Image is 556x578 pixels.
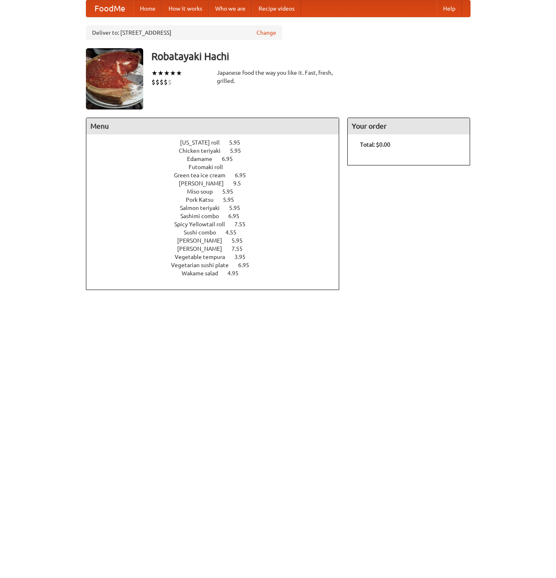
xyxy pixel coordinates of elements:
[164,69,170,78] li: ★
[174,172,234,179] span: Green tea ice cream
[360,141,390,148] b: Total: $0.00
[238,262,257,268] span: 6.95
[151,78,155,87] li: $
[187,156,221,162] span: Edamame
[175,254,261,260] a: Vegetable tempura 3.95
[187,188,221,195] span: Miso soup
[151,48,470,65] h3: Robatayaki Hachi
[177,237,258,244] a: [PERSON_NAME] 5.95
[184,229,252,236] a: Sushi combo 4.55
[86,25,282,40] div: Deliver to: [STREET_ADDRESS]
[217,69,340,85] div: Japanese food the way you like it. Fast, fresh, grilled.
[151,69,158,78] li: ★
[177,245,258,252] a: [PERSON_NAME] 7.55
[228,213,248,219] span: 6.95
[227,270,247,277] span: 4.95
[177,237,230,244] span: [PERSON_NAME]
[252,0,301,17] a: Recipe videos
[233,180,249,187] span: 9.5
[182,270,226,277] span: Wakame salad
[225,229,245,236] span: 4.55
[180,139,228,146] span: [US_STATE] roll
[232,237,251,244] span: 5.95
[180,213,254,219] a: Sashimi combo 6.95
[179,180,232,187] span: [PERSON_NAME]
[234,221,254,228] span: 7.55
[168,78,172,87] li: $
[230,147,249,154] span: 5.95
[229,205,248,211] span: 5.95
[175,254,233,260] span: Vegetable tempura
[437,0,462,17] a: Help
[222,188,241,195] span: 5.95
[171,262,264,268] a: Vegetarian sushi plate 6.95
[187,156,248,162] a: Edamame 6.95
[86,0,133,17] a: FoodMe
[176,69,182,78] li: ★
[235,172,254,179] span: 6.95
[209,0,252,17] a: Who we are
[86,118,339,134] h4: Menu
[182,270,254,277] a: Wakame salad 4.95
[229,139,248,146] span: 5.95
[180,205,228,211] span: Salmon teriyaki
[164,78,168,87] li: $
[179,147,229,154] span: Chicken teriyaki
[180,205,255,211] a: Salmon teriyaki 5.95
[170,69,176,78] li: ★
[189,164,246,170] a: Futomaki roll
[232,245,251,252] span: 7.55
[186,196,249,203] a: Pork Katsu 5.95
[180,139,255,146] a: [US_STATE] roll 5.95
[171,262,237,268] span: Vegetarian sushi plate
[223,196,242,203] span: 5.95
[133,0,162,17] a: Home
[155,78,160,87] li: $
[184,229,224,236] span: Sushi combo
[179,147,256,154] a: Chicken teriyaki 5.95
[257,29,276,37] a: Change
[180,213,227,219] span: Sashimi combo
[222,156,241,162] span: 6.95
[162,0,209,17] a: How it works
[174,221,233,228] span: Spicy Yellowtail roll
[86,48,143,109] img: angular.jpg
[174,221,261,228] a: Spicy Yellowtail roll 7.55
[174,172,261,179] a: Green tea ice cream 6.95
[177,245,230,252] span: [PERSON_NAME]
[348,118,470,134] h4: Your order
[186,196,222,203] span: Pork Katsu
[158,69,164,78] li: ★
[160,78,164,87] li: $
[179,180,256,187] a: [PERSON_NAME] 9.5
[234,254,254,260] span: 3.95
[189,164,231,170] span: Futomaki roll
[187,188,248,195] a: Miso soup 5.95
